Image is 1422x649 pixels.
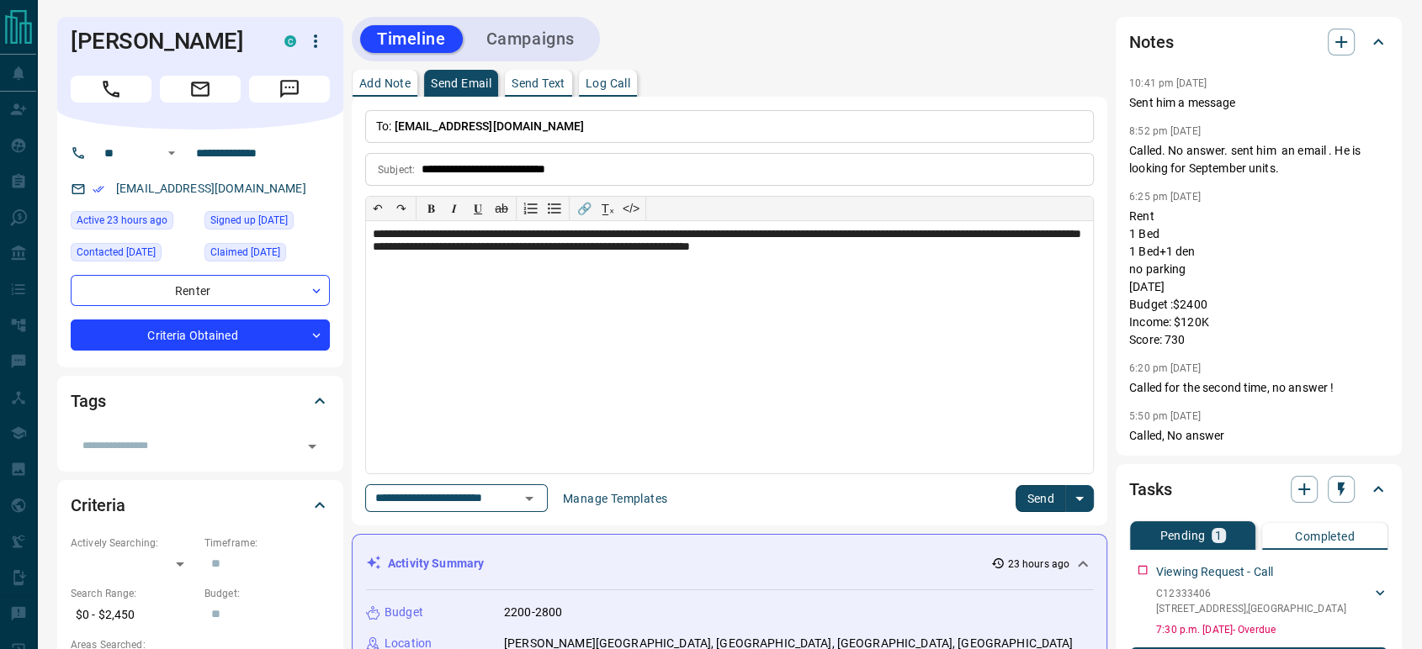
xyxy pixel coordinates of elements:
[1129,469,1388,509] div: Tasks
[116,182,306,195] a: [EMAIL_ADDRESS][DOMAIN_NAME]
[300,435,324,458] button: Open
[204,243,330,266] div: Wed Jun 19 2024
[71,76,151,103] span: Call
[71,319,330,351] div: Criteria Obtained
[1008,557,1069,572] p: 23 hours ago
[1215,530,1222,541] p: 1
[553,485,677,512] button: Manage Templates
[378,162,415,177] p: Subject:
[204,586,330,601] p: Budget:
[210,244,280,261] span: Claimed [DATE]
[543,197,566,220] button: Bullet list
[204,211,330,235] div: Sat Jun 15 2024
[1129,476,1171,503] h2: Tasks
[1129,410,1201,422] p: 5:50 pm [DATE]
[360,25,463,53] button: Timeline
[474,202,482,215] span: 𝐔
[284,35,296,47] div: condos.ca
[71,211,196,235] div: Sat Aug 16 2025
[365,110,1094,143] p: To:
[71,28,259,55] h1: [PERSON_NAME]
[1159,530,1205,541] p: Pending
[71,381,330,421] div: Tags
[160,76,241,103] span: Email
[71,275,330,306] div: Renter
[71,388,105,414] h2: Tags
[366,197,390,220] button: ↶
[1129,125,1201,137] p: 8:52 pm [DATE]
[210,212,288,229] span: Signed up [DATE]
[1129,142,1388,177] p: Called. No answer. sent him an email . He is looking for September units.
[366,548,1093,579] div: Activity Summary23 hours ago
[517,487,541,510] button: Open
[1156,586,1346,601] p: C12333406
[504,604,562,621] p: 2200-2800
[1129,22,1388,62] div: Notes
[1129,191,1201,203] p: 6:25 pm [DATE]
[390,197,413,220] button: ↷
[162,143,182,163] button: Open
[1156,583,1388,620] div: C12333406[STREET_ADDRESS],[GEOGRAPHIC_DATA]
[466,197,490,220] button: 𝐔
[77,212,167,229] span: Active 23 hours ago
[388,555,484,572] p: Activity Summary
[1129,77,1207,89] p: 10:41 pm [DATE]
[71,243,196,266] div: Thu Jul 24 2025
[1129,94,1388,112] p: Sent him a message
[1156,601,1346,616] p: [STREET_ADDRESS] , [GEOGRAPHIC_DATA]
[431,77,491,89] p: Send Email
[490,197,513,220] button: ab
[443,197,466,220] button: 𝑰
[1295,530,1355,542] p: Completed
[93,183,104,195] svg: Email Verified
[1129,208,1388,349] p: Rent 1 Bed 1 Bed+1 den no parking [DATE] Budget :$2400 Income: $120K Score: 730
[71,601,196,629] p: $0 - $2,450
[1129,362,1201,374] p: 6:20 pm [DATE]
[71,536,196,551] p: Actively Searching:
[1129,29,1173,55] h2: Notes
[596,197,619,220] button: T̲ₓ
[71,492,125,519] h2: Criteria
[1129,379,1388,397] p: Called for the second time, no answer !
[495,202,508,215] s: ab
[1156,622,1388,637] p: 7:30 p.m. [DATE] - Overdue
[586,77,630,89] p: Log Call
[519,197,543,220] button: Numbered list
[204,536,330,551] p: Timeframe:
[1016,485,1065,512] button: Send
[71,586,196,601] p: Search Range:
[619,197,643,220] button: </>
[470,25,592,53] button: Campaigns
[1016,485,1094,512] div: split button
[1129,427,1388,445] p: Called, No answer
[359,77,411,89] p: Add Note
[395,119,585,133] span: [EMAIL_ADDRESS][DOMAIN_NAME]
[249,76,330,103] span: Message
[71,485,330,525] div: Criteria
[77,244,156,261] span: Contacted [DATE]
[419,197,443,220] button: 𝐁
[512,77,565,89] p: Send Text
[572,197,596,220] button: 🔗
[385,604,423,621] p: Budget
[1156,563,1273,581] p: Viewing Request - Call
